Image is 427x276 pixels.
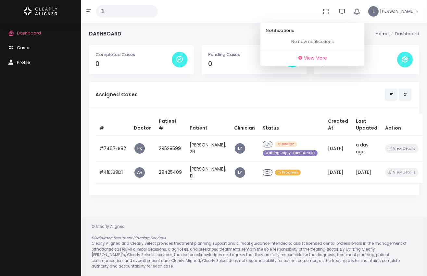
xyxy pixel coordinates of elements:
span: a day ago [356,142,369,155]
span: [DATE] [356,169,371,175]
p: Pending Cases [208,51,284,58]
li: Home [376,31,389,37]
li: Dashboard [389,31,419,37]
span: Profile [17,59,30,65]
th: Created At [324,114,352,136]
th: Action [381,114,422,136]
td: [PERSON_NAME], 12 [186,161,230,183]
td: 29528599 [155,135,186,161]
img: Logo Horizontal [24,5,57,18]
h4: Dashboard [89,31,121,37]
h5: Assigned Cases [95,92,385,98]
a: LP [235,167,245,178]
span: [PERSON_NAME] [380,8,415,15]
span: L [368,6,379,17]
th: Status [259,114,324,136]
th: Last Updated [352,114,381,136]
div: © Clearly Aligned Clearly Aligned and Clearly Select provides treatment planning support and clin... [85,224,423,269]
td: 29425409 [155,161,186,183]
th: Patient # [155,114,186,136]
p: No new notifications [260,38,364,45]
h4: 0 [95,60,172,68]
p: Completed Cases [95,51,172,58]
a: PK [134,143,145,154]
span: In Progress [275,170,301,176]
th: # [95,114,130,136]
button: View Details [385,168,419,177]
span: [DATE] [328,145,343,152]
div: scrollable content [260,38,364,50]
th: Patient [186,114,230,136]
h4: 0 [208,60,284,68]
th: Clinician [230,114,259,136]
h6: Notifications [266,28,351,33]
span: Cases [17,45,31,51]
td: #7467EB82 [95,135,130,161]
span: Waiting Reply From Dentist [263,150,318,156]
h4: 0 [321,60,397,68]
a: AH [134,167,145,178]
a: LP [235,143,245,154]
a: View More [263,53,362,63]
span: View More [304,55,327,61]
button: View Details [385,144,419,153]
span: [DATE] [328,169,343,175]
em: Disclaimer: Treatment Planning Services [92,235,166,241]
span: Dashboard [17,30,41,36]
span: Question [275,141,297,147]
td: [PERSON_NAME], 26 [186,135,230,161]
td: #41EEB9D1 [95,161,130,183]
th: Doctor [130,114,155,136]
